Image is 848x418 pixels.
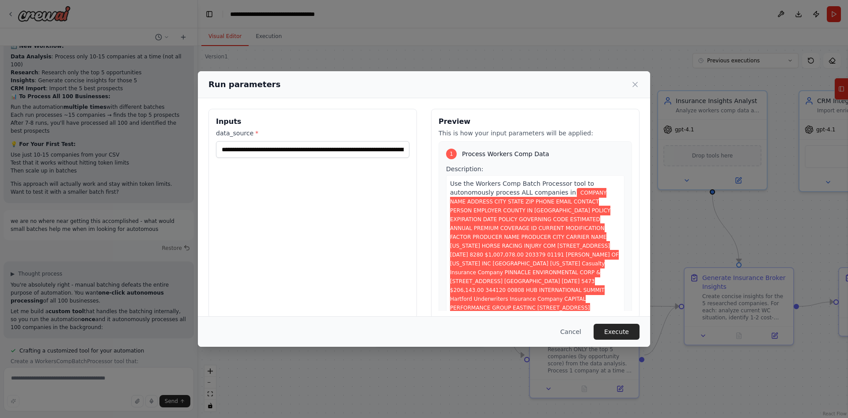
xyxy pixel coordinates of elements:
[553,324,588,340] button: Cancel
[450,188,619,339] span: Variable: data_source
[216,116,409,127] h3: Inputs
[450,180,594,196] span: Use the Workers Comp Batch Processor tool to autonomously process ALL companies in
[462,150,549,158] span: Process Workers Comp Data
[439,129,632,138] p: This is how your input parameters will be applied:
[439,116,632,127] h3: Preview
[446,165,483,173] span: Description:
[446,149,457,159] div: 1
[208,78,280,91] h2: Run parameters
[594,324,640,340] button: Execute
[216,129,409,138] label: data_source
